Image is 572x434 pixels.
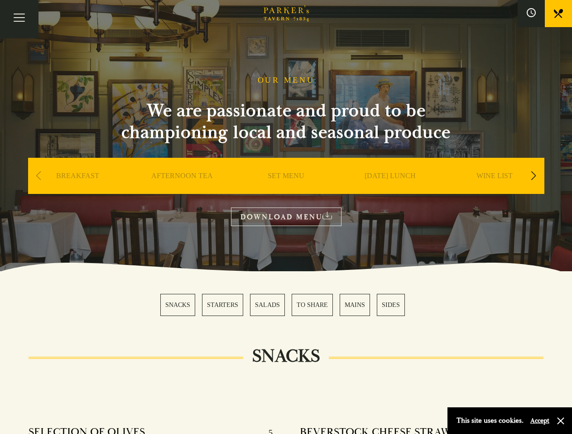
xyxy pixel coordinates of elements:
[28,158,128,221] div: 1 / 9
[530,416,549,425] button: Accept
[268,171,304,208] a: SET MENU
[236,158,336,221] div: 3 / 9
[340,294,370,316] a: 5 / 6
[292,294,333,316] a: 4 / 6
[445,158,544,221] div: 5 / 9
[365,171,416,208] a: [DATE] LUNCH
[132,158,232,221] div: 2 / 9
[151,171,213,208] a: AFTERNOON TEA
[160,294,195,316] a: 1 / 6
[377,294,405,316] a: 6 / 6
[56,171,99,208] a: BREAKFAST
[476,171,513,208] a: WINE LIST
[258,75,315,85] h1: OUR MENU
[231,208,341,226] a: DOWNLOAD MENU
[33,166,45,186] div: Previous slide
[250,294,285,316] a: 3 / 6
[243,345,329,367] h2: SNACKS
[528,166,540,186] div: Next slide
[105,100,467,143] h2: We are passionate and proud to be championing local and seasonal produce
[202,294,243,316] a: 2 / 6
[457,414,524,427] p: This site uses cookies.
[556,416,565,425] button: Close and accept
[341,158,440,221] div: 4 / 9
